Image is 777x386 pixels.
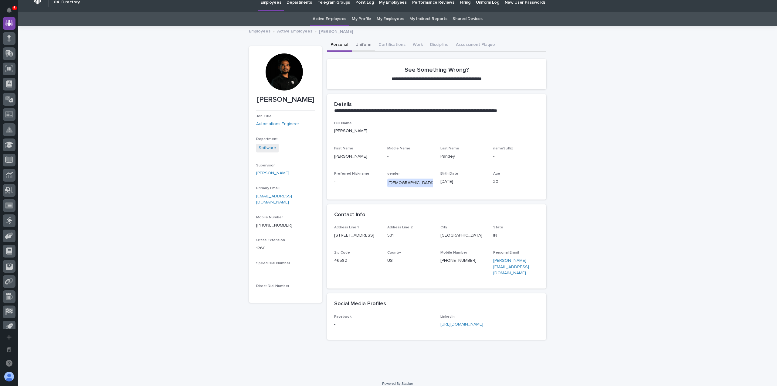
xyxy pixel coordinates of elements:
[256,245,315,251] p: 1260
[249,27,270,34] a: Employees
[493,179,539,185] p: 30
[38,77,43,82] div: 🔗
[405,66,469,73] h2: See Something Wrong?
[256,238,285,242] span: Office Extension
[256,114,272,118] span: Job Title
[3,357,15,370] button: Open support chat
[387,258,433,264] p: US
[334,251,350,254] span: Zip Code
[6,34,110,44] p: How can we help?
[256,268,315,274] p: -
[313,12,346,26] a: Active Employees
[440,172,458,176] span: Birth Date
[4,74,36,85] a: 📖Help Docs
[440,251,467,254] span: Mobile Number
[387,179,435,187] div: [DEMOGRAPHIC_DATA]
[256,194,292,205] a: [EMAIL_ADDRESS][DOMAIN_NAME]
[493,172,500,176] span: Age
[387,251,401,254] span: Country
[387,153,433,160] p: -
[259,145,276,151] a: Software
[440,322,483,326] a: [URL][DOMAIN_NAME]
[387,232,433,239] p: 531
[13,6,15,10] p: 6
[256,261,290,265] span: Speed Dial Number
[8,7,15,17] div: Notifications6
[3,343,15,356] button: Open workspace settings
[334,301,386,307] h2: Social Media Profiles
[6,77,11,82] div: 📖
[426,39,452,52] button: Discipline
[44,77,77,83] span: Onboarding Call
[334,153,380,160] p: [PERSON_NAME]
[334,258,380,264] p: 46582
[375,39,409,52] button: Certifications
[493,258,529,275] a: [PERSON_NAME][EMAIL_ADDRESS][DOMAIN_NAME]
[256,164,275,167] span: Supervisor
[452,39,499,52] button: Assessment Plaque
[387,172,400,176] span: gender
[387,226,413,229] span: Address Line 2
[453,12,483,26] a: Shared Devices
[352,12,371,26] a: My Profile
[256,95,315,104] p: [PERSON_NAME]
[409,12,447,26] a: My Indirect Reports
[334,315,351,319] span: Facebook
[103,96,110,103] button: Start new chat
[334,172,369,176] span: Preferred Nickname
[21,100,85,105] div: We're offline, we will be back soon!
[60,113,73,117] span: Pylon
[43,112,73,117] a: Powered byPylon
[3,370,15,383] button: users-avatar
[256,216,283,219] span: Mobile Number
[21,94,100,100] div: Start new chat
[256,137,278,141] span: Department
[493,226,503,229] span: State
[319,28,353,34] p: [PERSON_NAME]
[440,226,447,229] span: City
[493,251,519,254] span: Personal Email
[36,74,80,85] a: 🔗Onboarding Call
[493,153,539,160] p: -
[334,121,352,125] span: Full Name
[352,39,375,52] button: Uniform
[440,153,486,160] p: Pandey
[256,284,289,288] span: Direct Dial Number
[377,12,404,26] a: My Employees
[387,147,410,150] span: Middle Name
[440,258,477,263] a: [PHONE_NUMBER]
[440,232,486,239] p: [GEOGRAPHIC_DATA]
[3,4,15,16] button: Notifications
[256,170,289,176] a: [PERSON_NAME]
[440,147,459,150] span: Last Name
[256,186,280,190] span: Primary Email
[382,382,413,385] a: Powered By Stacker
[6,6,18,18] img: Stacker
[6,94,17,105] img: 1736555164131-43832dd5-751b-4058-ba23-39d91318e5a0
[256,121,299,127] a: Automations Engineer
[277,27,312,34] a: Active Employees
[334,226,359,229] span: Address Line 1
[334,321,433,328] p: -
[334,101,352,108] h2: Details
[3,331,15,343] button: Add a new app...
[334,179,380,185] p: -
[12,77,33,83] span: Help Docs
[493,232,539,239] p: IN
[334,212,365,218] h2: Contact Info
[409,39,426,52] button: Work
[334,128,539,134] p: [PERSON_NAME]
[6,24,110,34] p: Welcome 👋
[327,39,352,52] button: Personal
[334,232,380,239] p: [STREET_ADDRESS]
[493,147,513,150] span: nameSuffix
[440,315,455,319] span: LinkedIn
[440,179,486,185] p: [DATE]
[334,147,353,150] span: First Name
[256,223,292,227] a: [PHONE_NUMBER]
